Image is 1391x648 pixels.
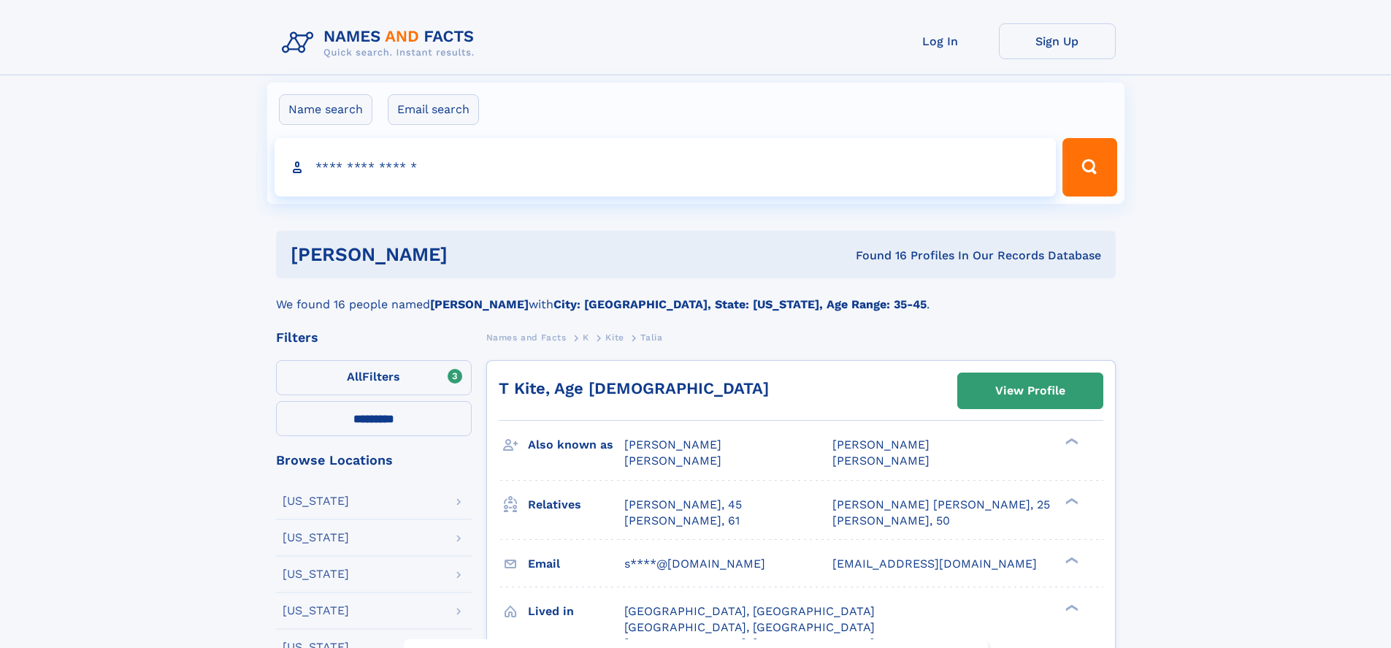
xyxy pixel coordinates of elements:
div: Filters [276,331,472,344]
div: We found 16 people named with . [276,278,1116,313]
label: Name search [279,94,372,125]
div: ❯ [1062,555,1079,565]
h1: [PERSON_NAME] [291,245,652,264]
label: Email search [388,94,479,125]
a: K [583,328,589,346]
div: [US_STATE] [283,532,349,544]
span: [PERSON_NAME] [832,438,930,451]
input: search input [275,138,1057,197]
a: [PERSON_NAME], 50 [832,513,950,529]
b: [PERSON_NAME] [430,297,529,311]
span: K [583,332,589,343]
span: [EMAIL_ADDRESS][DOMAIN_NAME] [832,557,1037,571]
div: View Profile [995,374,1065,408]
a: Log In [882,23,999,59]
span: [PERSON_NAME] [624,454,721,468]
span: Talia [640,332,662,343]
span: [GEOGRAPHIC_DATA], [GEOGRAPHIC_DATA] [624,604,875,618]
a: T Kite, Age [DEMOGRAPHIC_DATA] [499,379,769,397]
div: [US_STATE] [283,495,349,507]
h3: Also known as [528,432,624,457]
div: Found 16 Profiles In Our Records Database [651,248,1101,264]
a: Names and Facts [486,328,567,346]
div: [US_STATE] [283,568,349,580]
h3: Email [528,552,624,576]
a: Sign Up [999,23,1116,59]
a: [PERSON_NAME] [PERSON_NAME], 25 [832,497,1050,513]
div: ❯ [1062,437,1079,446]
a: [PERSON_NAME], 61 [624,513,740,529]
div: [US_STATE] [283,605,349,617]
b: City: [GEOGRAPHIC_DATA], State: [US_STATE], Age Range: 35-45 [553,297,927,311]
span: [PERSON_NAME] [832,454,930,468]
span: All [347,370,362,384]
span: [PERSON_NAME] [624,438,721,451]
a: [PERSON_NAME], 45 [624,497,742,513]
h3: Lived in [528,599,624,624]
span: Kite [605,332,624,343]
label: Filters [276,360,472,395]
div: ❯ [1062,496,1079,506]
h3: Relatives [528,492,624,517]
span: [GEOGRAPHIC_DATA], [GEOGRAPHIC_DATA] [624,620,875,634]
a: Kite [605,328,624,346]
img: Logo Names and Facts [276,23,486,63]
a: View Profile [958,373,1103,408]
div: ❯ [1062,603,1079,612]
button: Search Button [1062,138,1116,197]
div: Browse Locations [276,454,472,467]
